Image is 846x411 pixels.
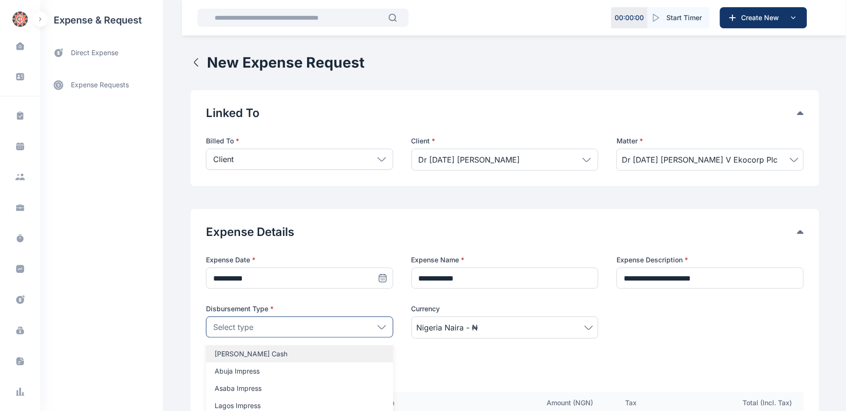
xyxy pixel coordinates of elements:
[213,321,253,333] p: Select type
[206,255,393,265] label: Expense Date
[206,106,797,121] button: Linked To
[720,7,807,28] button: Create New
[615,13,644,23] p: 00 : 00 : 00
[622,154,777,165] span: Dr [DATE] [PERSON_NAME] V Ekocorp Plc
[738,13,788,23] span: Create New
[617,255,804,265] label: Expense Description
[667,13,702,23] span: Start Timer
[40,73,163,96] a: expense requests
[417,322,478,333] span: Nigeria Naira - ₦
[213,153,234,165] p: Client
[206,224,797,240] button: Expense Details
[206,106,804,121] div: Linked To
[71,48,118,58] span: direct expense
[206,304,393,314] label: Disbursement Type
[207,54,365,71] h1: New Expense Request
[648,7,710,28] button: Start Timer
[215,349,385,359] p: [PERSON_NAME] Cash
[617,136,643,146] span: Matter
[412,255,599,265] label: Expense Name
[206,136,393,146] label: Billed To
[412,304,440,314] span: Currency
[419,154,520,165] span: Dr [DATE] [PERSON_NAME]
[206,224,804,240] div: Expense Details
[215,366,385,376] p: Abuja Impress
[206,362,804,377] h2: Expense List
[40,66,163,96] div: expense requests
[215,401,385,411] p: Lagos Impress
[215,384,385,393] p: Asaba Impress
[412,136,599,146] p: Client
[40,40,163,66] a: direct expense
